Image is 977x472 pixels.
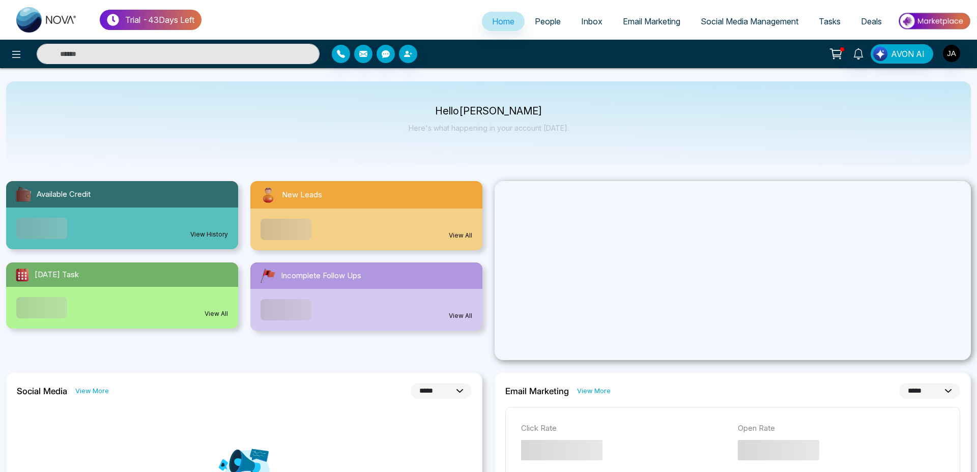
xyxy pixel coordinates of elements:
p: Trial - 43 Days Left [125,14,194,26]
img: todayTask.svg [14,267,31,283]
h2: Social Media [17,386,67,396]
span: Social Media Management [701,16,798,26]
span: Deals [861,16,882,26]
a: Email Marketing [613,12,691,31]
img: Nova CRM Logo [16,7,77,33]
span: Email Marketing [623,16,680,26]
img: newLeads.svg [258,185,278,204]
span: Home [492,16,514,26]
img: followUps.svg [258,267,277,285]
a: View More [577,386,611,396]
h2: Email Marketing [505,386,569,396]
span: People [535,16,561,26]
a: Social Media Management [691,12,809,31]
p: Here's what happening in your account [DATE]. [409,124,569,132]
a: Inbox [571,12,613,31]
button: AVON AI [871,44,933,64]
span: Incomplete Follow Ups [281,270,361,282]
a: View More [75,386,109,396]
a: Incomplete Follow UpsView All [244,262,489,331]
img: Market-place.gif [897,10,971,33]
span: New Leads [282,189,322,201]
a: New LeadsView All [244,181,489,250]
img: User Avatar [943,45,960,62]
a: Deals [851,12,892,31]
span: Tasks [819,16,841,26]
span: [DATE] Task [35,269,79,281]
img: Lead Flow [873,47,887,61]
a: View All [449,311,472,320]
img: availableCredit.svg [14,185,33,203]
a: Home [482,12,525,31]
span: Available Credit [37,189,91,200]
a: View History [190,230,228,239]
a: View All [205,309,228,318]
a: Tasks [809,12,851,31]
span: Inbox [581,16,602,26]
a: View All [449,231,472,240]
span: AVON AI [891,48,925,60]
p: Hello [PERSON_NAME] [409,107,569,115]
p: Click Rate [521,423,728,434]
a: People [525,12,571,31]
p: Open Rate [738,423,944,434]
